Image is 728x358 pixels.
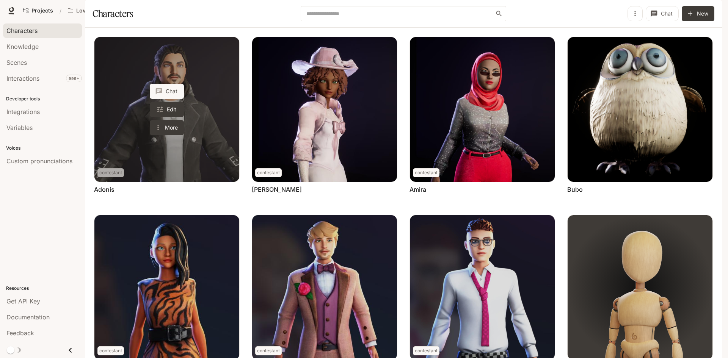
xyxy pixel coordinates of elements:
[150,84,184,99] button: Chat with Adonis
[76,8,114,14] p: Love Bird Cam
[64,3,126,18] button: Open workspace menu
[252,185,302,194] a: [PERSON_NAME]
[682,6,714,21] button: New
[150,102,184,117] a: Edit Adonis
[646,6,679,21] button: Chat
[150,120,184,135] button: More actions
[567,185,583,194] a: Bubo
[94,185,115,194] a: Adonis
[410,37,555,182] img: Amira
[409,185,426,194] a: Amira
[20,3,56,18] a: Go to projects
[252,37,397,182] img: Amanda
[93,6,133,21] h1: Characters
[94,37,239,182] a: Adonis
[31,8,53,14] span: Projects
[56,7,64,15] div: /
[568,37,712,182] img: Bubo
